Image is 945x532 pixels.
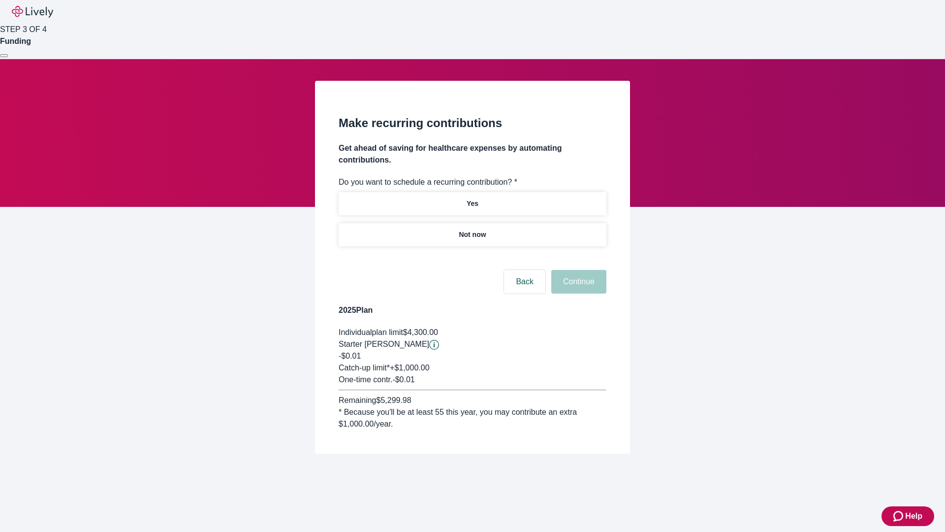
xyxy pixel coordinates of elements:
span: -$0.01 [339,352,361,360]
span: $5,299.98 [376,396,411,404]
svg: Zendesk support icon [893,510,905,522]
span: + $1,000.00 [390,364,430,372]
span: Remaining [339,396,376,404]
h4: Get ahead of saving for healthcare expenses by automating contributions. [339,142,606,166]
button: Lively will contribute $0.01 to establish your account [429,340,439,350]
span: One-time contr. [339,375,392,384]
span: Starter [PERSON_NAME] [339,340,429,348]
span: Catch-up limit* [339,364,390,372]
p: Not now [459,230,486,240]
img: Lively [12,6,53,18]
span: $4,300.00 [403,328,438,336]
button: Zendesk support iconHelp [882,506,934,526]
p: Yes [467,199,478,209]
button: Not now [339,223,606,246]
span: Help [905,510,922,522]
span: Individual plan limit [339,328,403,336]
button: Yes [339,192,606,215]
span: - $0.01 [392,375,414,384]
h4: 2025 Plan [339,304,606,316]
button: Back [504,270,545,294]
svg: Starter penny details [429,340,439,350]
div: * Because you'll be at least 55 this year, you may contribute an extra $1,000.00 /year. [339,406,606,430]
h2: Make recurring contributions [339,114,606,132]
label: Do you want to schedule a recurring contribution? * [339,176,517,188]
